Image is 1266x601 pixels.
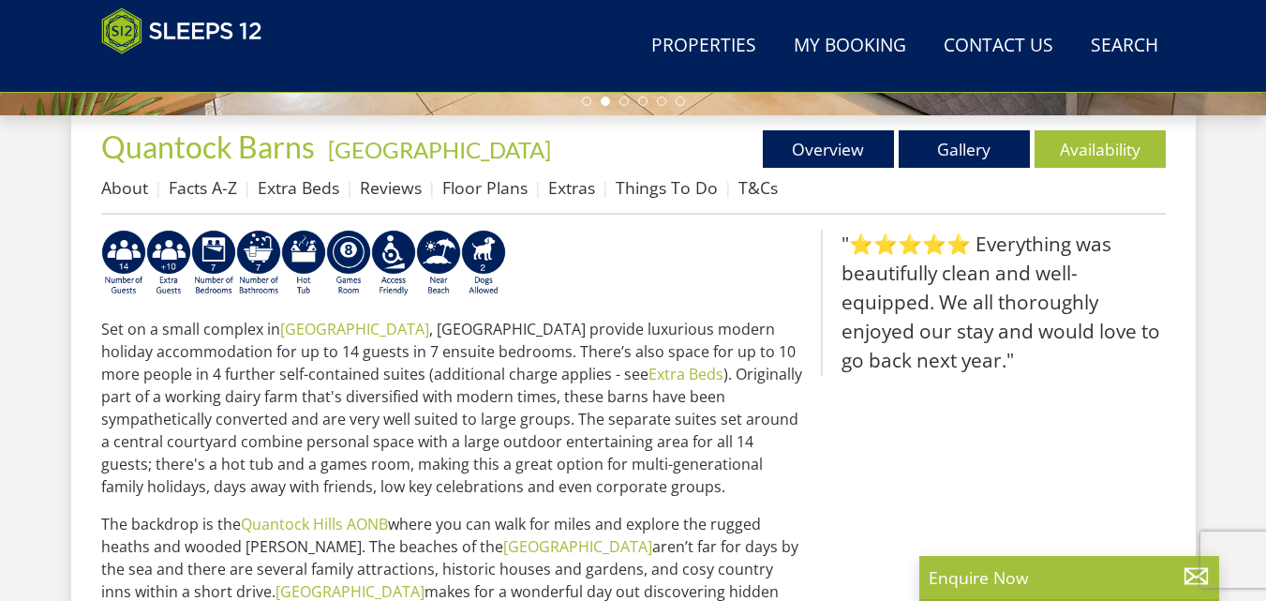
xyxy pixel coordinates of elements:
a: Gallery [899,130,1030,168]
a: Properties [644,25,764,68]
img: AD_4nXe7_8LrJK20fD9VNWAdfykBvHkWcczWBt5QOadXbvIwJqtaRaRf-iI0SeDpMmH1MdC9T1Vy22FMXzzjMAvSuTB5cJ7z5... [461,230,506,297]
a: Facts A-Z [169,176,237,199]
a: Extras [548,176,595,199]
a: About [101,176,148,199]
a: Availability [1035,130,1166,168]
a: Extra Beds [258,176,339,199]
iframe: Customer reviews powered by Trustpilot [92,66,289,82]
a: Floor Plans [442,176,528,199]
img: AD_4nXcpX5uDwed6-YChlrI2BYOgXwgg3aqYHOhRm0XfZB-YtQW2NrmeCr45vGAfVKUq4uWnc59ZmEsEzoF5o39EWARlT1ewO... [281,230,326,297]
a: My Booking [786,25,914,68]
a: Quantock Hills AONB [241,514,388,534]
a: Contact Us [936,25,1061,68]
img: Sleeps 12 [101,8,262,54]
a: [GEOGRAPHIC_DATA] [328,136,551,163]
a: T&Cs [738,176,778,199]
a: Quantock Barns [101,128,320,165]
a: [GEOGRAPHIC_DATA] [280,319,429,339]
img: AD_4nXe3VD57-M2p5iq4fHgs6WJFzKj8B0b3RcPFe5LKK9rgeZlFmFoaMJPsJOOJzc7Q6RMFEqsjIZ5qfEJu1txG3QLmI_2ZW... [371,230,416,297]
img: AD_4nXe7lJTbYb9d3pOukuYsm3GQOjQ0HANv8W51pVFfFFAC8dZrqJkVAnU455fekK_DxJuzpgZXdFqYqXRzTpVfWE95bX3Bz... [416,230,461,297]
img: AD_4nXd-Fh0nJIa3qsqRzvlg1ypJSHCs0gY77gq8JD-E_2mPKUTTxFktLrHouIf6N8UyjyhiDA3hH-KalzVjgGCuGBqeEUvne... [146,230,191,297]
span: Quantock Barns [101,128,315,165]
blockquote: "⭐⭐⭐⭐⭐ Everything was beautifully clean and well-equipped. We all thoroughly enjoyed our stay and... [821,230,1166,376]
img: AD_4nXdUEjdWxyJEXfF2QMxcnH9-q5XOFeM-cCBkt-KsCkJ9oHmM7j7w2lDMJpoznjTsqM7kKDtmmF2O_bpEel9pzSv0KunaC... [191,230,236,297]
span: - [320,136,551,163]
img: AD_4nXc33P8FDBkq7c3VFrx07a_zq9JLjY0LcIEtheC9FmbFRkDPCL4Rlc6eHUbYITBboNPq3Zem3Ubm-qj951-77oyTvg5FL... [236,230,281,297]
a: Things To Do [616,176,718,199]
a: [GEOGRAPHIC_DATA] [503,536,652,557]
a: Overview [763,130,894,168]
a: Reviews [360,176,422,199]
p: Enquire Now [929,565,1210,590]
p: Set on a small complex in , [GEOGRAPHIC_DATA] provide luxurious modern holiday accommodation for ... [101,318,806,498]
a: Search [1083,25,1166,68]
img: AD_4nXdcQ9KvtZsQ62SDWVQl1bwDTl-yPG6gEIUNbwyrGIsgZo60KRjE4_zywAtQnfn2alr58vaaTkMQrcaGqlbOWBhHpVbyA... [101,230,146,297]
a: Extra Beds [648,364,723,384]
img: AD_4nXdrZMsjcYNLGsKuA84hRzvIbesVCpXJ0qqnwZoX5ch9Zjv73tWe4fnFRs2gJ9dSiUubhZXckSJX_mqrZBmYExREIfryF... [326,230,371,297]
